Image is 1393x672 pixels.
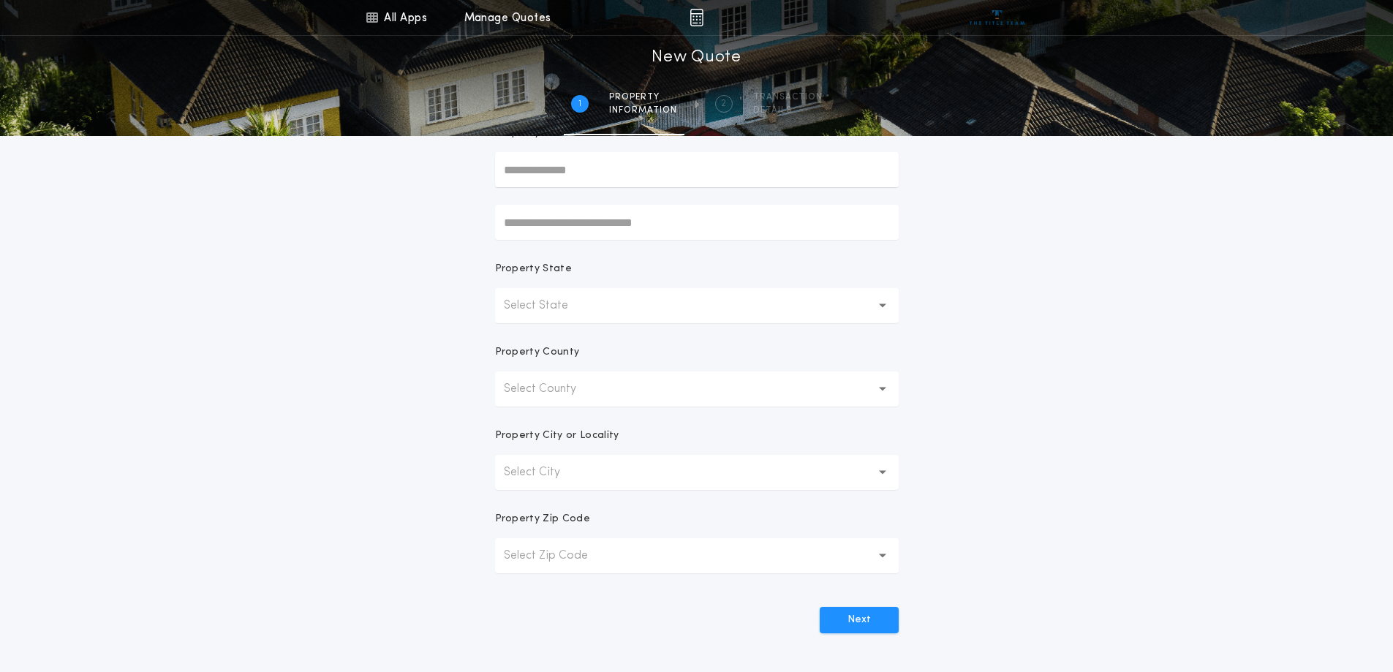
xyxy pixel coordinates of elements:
[495,512,590,526] p: Property Zip Code
[495,538,899,573] button: Select Zip Code
[495,455,899,490] button: Select City
[495,288,899,323] button: Select State
[495,429,619,443] p: Property City or Locality
[609,91,677,103] span: Property
[504,297,592,314] p: Select State
[753,105,823,116] span: details
[652,46,741,69] h1: New Quote
[495,262,572,276] p: Property State
[609,105,677,116] span: information
[495,345,580,360] p: Property County
[495,371,899,407] button: Select County
[753,91,823,103] span: Transaction
[820,607,899,633] button: Next
[504,380,600,398] p: Select County
[578,98,581,110] h2: 1
[504,464,584,481] p: Select City
[721,98,726,110] h2: 2
[970,10,1024,25] img: vs-icon
[504,547,611,565] p: Select Zip Code
[690,9,703,26] img: img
